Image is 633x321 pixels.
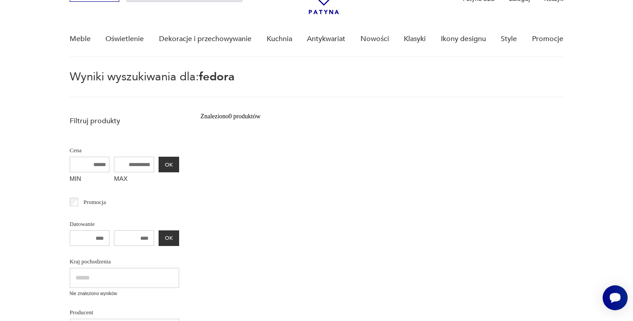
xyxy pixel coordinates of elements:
[441,22,486,56] a: Ikony designu
[201,112,260,121] div: Znaleziono 0 produktów
[361,22,389,56] a: Nowości
[199,69,235,85] span: fedora
[70,172,110,187] label: MIN
[70,116,179,126] p: Filtruj produkty
[105,22,144,56] a: Oświetlenie
[70,219,179,229] p: Datowanie
[159,22,252,56] a: Dekoracje i przechowywanie
[159,157,179,172] button: OK
[159,230,179,246] button: OK
[70,22,91,56] a: Meble
[532,22,563,56] a: Promocje
[70,71,563,97] p: Wyniki wyszukiwania dla:
[70,308,179,317] p: Producent
[267,22,292,56] a: Kuchnia
[404,22,426,56] a: Klasyki
[603,285,628,310] iframe: Smartsupp widget button
[70,257,179,267] p: Kraj pochodzenia
[307,22,345,56] a: Antykwariat
[70,290,179,297] p: Nie znaleziono wyników
[84,197,106,207] p: Promocja
[70,146,179,155] p: Cena
[114,172,154,187] label: MAX
[501,22,517,56] a: Style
